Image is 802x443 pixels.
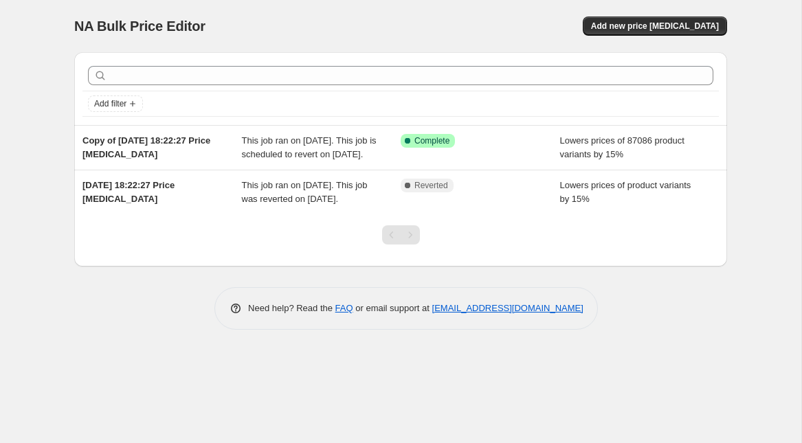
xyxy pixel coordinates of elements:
span: Lowers prices of product variants by 15% [560,180,691,204]
span: Reverted [414,180,448,191]
a: [EMAIL_ADDRESS][DOMAIN_NAME] [432,303,583,313]
button: Add filter [88,95,143,112]
span: Add filter [94,98,126,109]
span: This job ran on [DATE]. This job was reverted on [DATE]. [242,180,368,204]
span: or email support at [353,303,432,313]
span: [DATE] 18:22:27 Price [MEDICAL_DATA] [82,180,175,204]
span: Copy of [DATE] 18:22:27 Price [MEDICAL_DATA] [82,135,210,159]
span: This job ran on [DATE]. This job is scheduled to revert on [DATE]. [242,135,377,159]
span: NA Bulk Price Editor [74,19,205,34]
span: Add new price [MEDICAL_DATA] [591,21,719,32]
button: Add new price [MEDICAL_DATA] [583,16,727,36]
nav: Pagination [382,225,420,245]
span: Lowers prices of 87086 product variants by 15% [560,135,684,159]
span: Complete [414,135,449,146]
span: Need help? Read the [248,303,335,313]
a: FAQ [335,303,353,313]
